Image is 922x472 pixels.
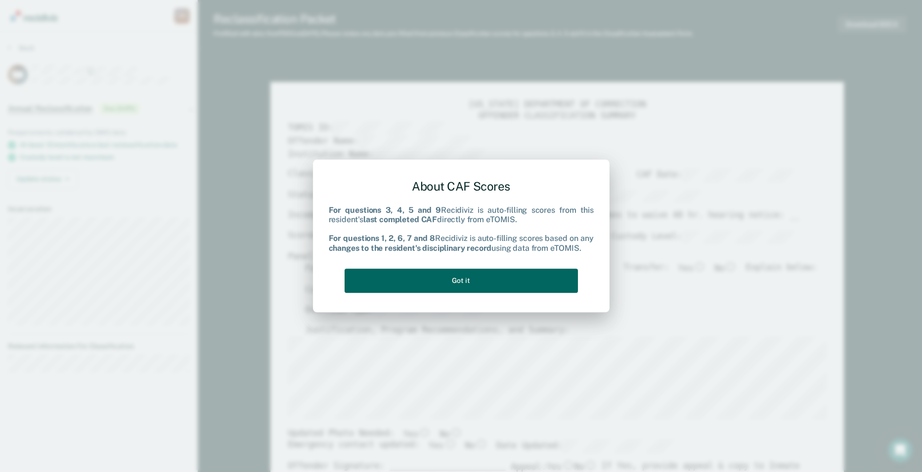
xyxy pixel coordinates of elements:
b: For questions 3, 4, 5 and 9 [329,205,441,215]
div: Recidiviz is auto-filling scores from this resident's directly from eTOMIS. Recidiviz is auto-fil... [329,205,594,253]
b: last completed CAF [363,215,437,224]
b: For questions 1, 2, 6, 7 and 8 [329,234,435,243]
b: changes to the resident's disciplinary record [329,243,492,253]
div: About CAF Scores [329,171,594,201]
button: Got it [345,269,578,293]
